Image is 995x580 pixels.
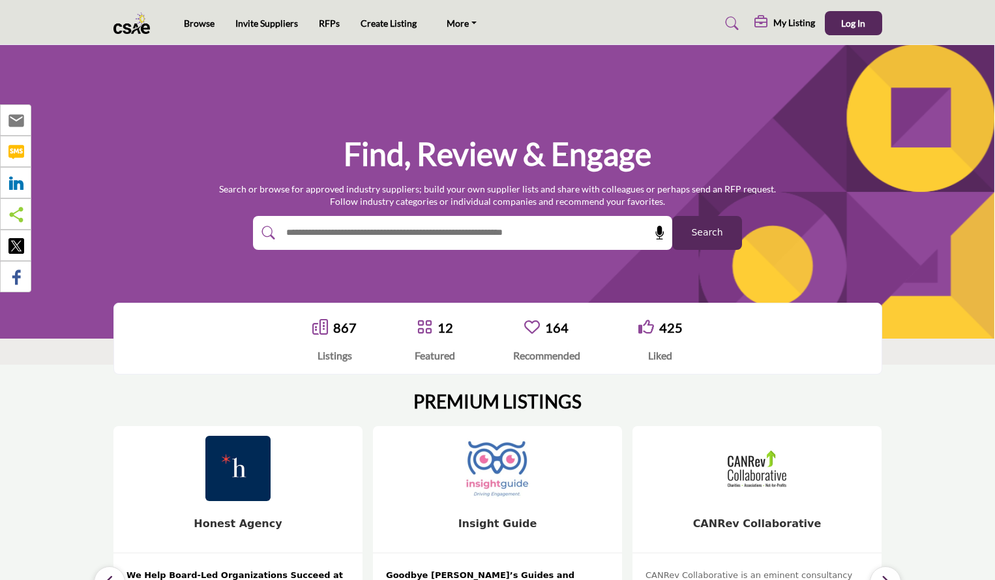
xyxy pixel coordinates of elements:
[754,16,815,31] div: My Listing
[361,18,417,29] a: Create Listing
[219,183,776,208] p: Search or browse for approved industry suppliers; build your own supplier lists and share with co...
[415,348,455,363] div: Featured
[438,14,486,33] a: More
[513,348,580,363] div: Recommended
[672,216,742,250] button: Search
[691,226,722,239] span: Search
[773,17,815,29] h5: My Listing
[438,320,453,335] a: 12
[344,134,651,174] h1: Find, Review & Engage
[524,319,540,337] a: Go to Recommended
[659,320,683,335] a: 425
[205,436,271,501] img: Honest Agency
[545,320,569,335] a: 164
[333,320,357,335] a: 867
[638,348,683,363] div: Liked
[417,319,432,337] a: Go to Featured
[312,348,357,363] div: Listings
[458,517,537,530] a: Insight Guide
[413,391,582,413] h2: PREMIUM LISTINGS
[638,319,654,335] i: Go to Liked
[319,18,340,29] a: RFPs
[724,436,790,501] img: CANRev Collaborative
[825,11,882,35] button: Log In
[184,18,215,29] a: Browse
[713,13,747,34] a: Search
[693,517,822,530] a: CANRev Collaborative
[194,517,282,530] a: Honest Agency
[113,12,157,34] img: Site Logo
[235,18,298,29] a: Invite Suppliers
[841,18,865,29] span: Log In
[465,436,530,501] img: Insight Guide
